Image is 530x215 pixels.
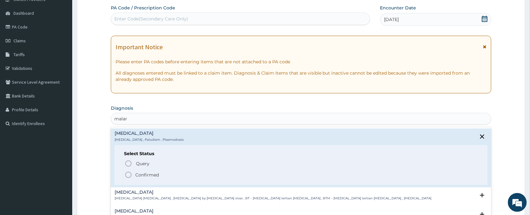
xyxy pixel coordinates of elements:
i: status option query [125,160,132,167]
p: [MEDICAL_DATA] , Paludism , Plasmodiosis [115,138,184,142]
div: Enter Code(Secondary Care Only) [114,16,188,22]
p: [MEDICAL_DATA] [MEDICAL_DATA] , [MEDICAL_DATA] by [MEDICAL_DATA] vivax , BT - [MEDICAL_DATA] tert... [115,196,432,201]
span: Query [136,160,149,167]
p: Confirmed [135,172,159,178]
label: Diagnosis [111,105,133,111]
span: Tariffs [14,52,25,57]
i: close select status [479,133,486,140]
h4: [MEDICAL_DATA] [115,190,432,195]
h4: [MEDICAL_DATA] [115,209,266,213]
span: Dashboard [14,10,34,16]
img: d_794563401_company_1708531726252_794563401 [12,31,25,47]
label: Encounter Date [380,5,416,11]
i: status option filled [125,171,132,179]
span: [DATE] [384,16,399,23]
p: All diagnoses entered must be linked to a claim item. Diagnosis & Claim Items that are visible bu... [116,70,487,82]
div: Minimize live chat window [103,3,118,18]
h1: Important Notice [116,44,163,50]
span: Claims [14,38,26,44]
div: Chat with us now [33,35,105,43]
h6: Select Status [124,151,478,156]
h4: [MEDICAL_DATA] [115,131,184,136]
i: open select status [479,191,486,199]
span: We're online! [36,66,87,130]
p: Please enter PA codes before entering items that are not attached to a PA code [116,59,487,65]
label: PA Code / Prescription Code [111,5,175,11]
textarea: Type your message and hit 'Enter' [3,146,120,168]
